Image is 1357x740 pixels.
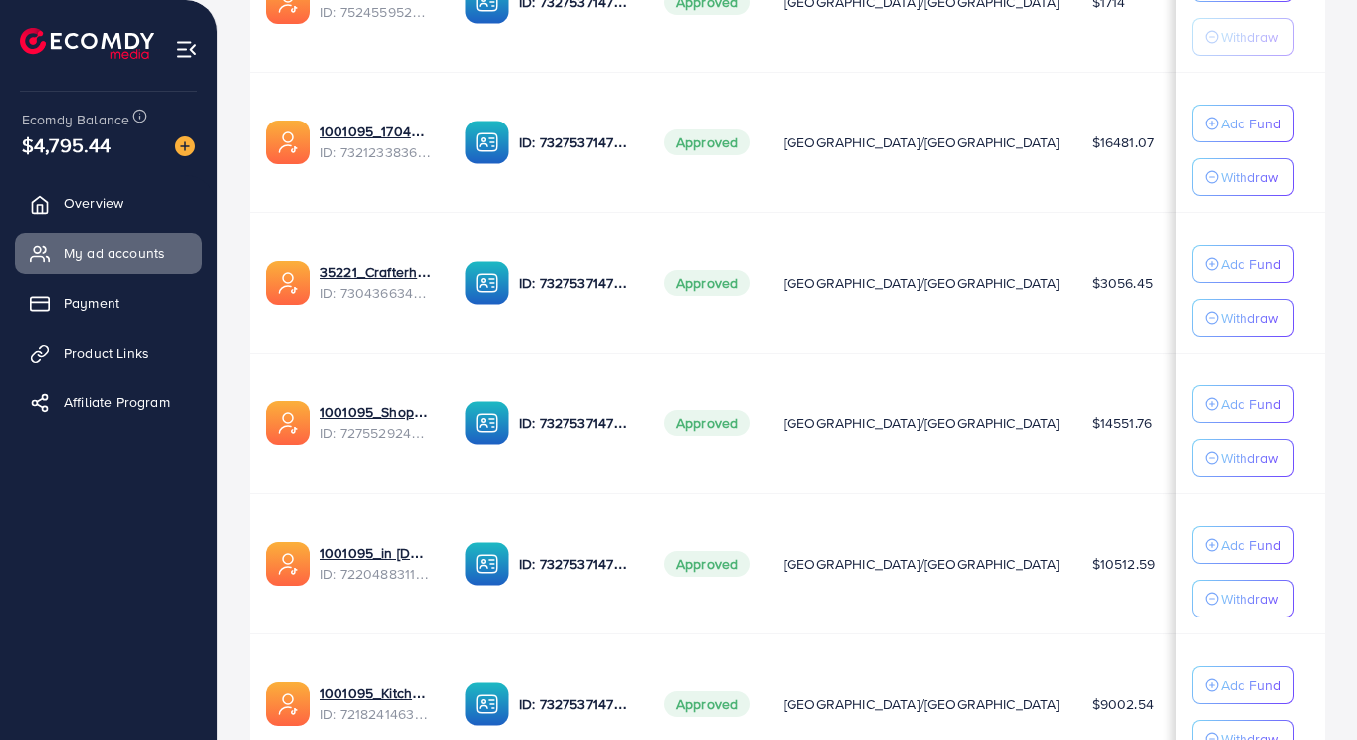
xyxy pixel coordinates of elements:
div: <span class='underline'>1001095_Kitchenlyst_1680641549988</span></br>7218241463522476034 [320,683,433,724]
span: Approved [664,410,750,436]
span: Overview [64,193,123,213]
a: Product Links [15,333,202,372]
span: Approved [664,270,750,296]
div: <span class='underline'>1001095_Shopping Center</span></br>7275529244510306305 [320,402,433,443]
a: Payment [15,283,202,323]
span: ID: 7321233836078252033 [320,142,433,162]
p: Withdraw [1221,25,1278,49]
a: 1001095_in [DOMAIN_NAME]_1681150971525 [320,543,433,563]
button: Withdraw [1192,18,1294,56]
p: Withdraw [1221,446,1278,470]
img: ic-ads-acc.e4c84228.svg [266,542,310,586]
button: Add Fund [1192,105,1294,142]
img: ic-ads-acc.e4c84228.svg [266,682,310,726]
img: ic-ba-acc.ded83a64.svg [465,682,509,726]
p: ID: 7327537147282571265 [519,411,632,435]
a: Overview [15,183,202,223]
iframe: Chat [1272,650,1342,725]
button: Withdraw [1192,580,1294,617]
p: ID: 7327537147282571265 [519,130,632,154]
img: logo [20,28,154,59]
button: Add Fund [1192,245,1294,283]
img: ic-ba-acc.ded83a64.svg [465,542,509,586]
div: <span class='underline'>1001095_in vogue.pk_1681150971525</span></br>7220488311670947841 [320,543,433,584]
a: 35221_Crafterhide ad_1700680330947 [320,262,433,282]
button: Add Fund [1192,666,1294,704]
a: My ad accounts [15,233,202,273]
span: $10512.59 [1092,554,1155,574]
span: $4,795.44 [22,130,111,159]
img: ic-ads-acc.e4c84228.svg [266,121,310,164]
p: Withdraw [1221,306,1278,330]
span: Product Links [64,343,149,363]
span: Approved [664,129,750,155]
span: $3056.45 [1092,273,1153,293]
img: ic-ba-acc.ded83a64.svg [465,121,509,164]
img: ic-ads-acc.e4c84228.svg [266,261,310,305]
a: 1001095_Shopping Center [320,402,433,422]
p: Add Fund [1221,533,1281,557]
span: Ecomdy Balance [22,110,129,129]
button: Add Fund [1192,526,1294,564]
div: <span class='underline'>35221_Crafterhide ad_1700680330947</span></br>7304366343393296385 [320,262,433,303]
p: ID: 7327537147282571265 [519,692,632,716]
p: Add Fund [1221,392,1281,416]
p: ID: 7327537147282571265 [519,552,632,576]
img: image [175,136,195,156]
span: Approved [664,551,750,577]
a: 1001095_Kitchenlyst_1680641549988 [320,683,433,703]
button: Withdraw [1192,158,1294,196]
span: ID: 7275529244510306305 [320,423,433,443]
span: My ad accounts [64,243,165,263]
button: Withdraw [1192,299,1294,337]
span: ID: 7304366343393296385 [320,283,433,303]
img: ic-ba-acc.ded83a64.svg [465,261,509,305]
span: $14551.76 [1092,413,1152,433]
span: $16481.07 [1092,132,1154,152]
span: ID: 7220488311670947841 [320,564,433,584]
span: [GEOGRAPHIC_DATA]/[GEOGRAPHIC_DATA] [784,132,1060,152]
p: Add Fund [1221,112,1281,135]
span: Affiliate Program [64,392,170,412]
img: ic-ba-acc.ded83a64.svg [465,401,509,445]
span: ID: 7524559526306070535 [320,2,433,22]
span: [GEOGRAPHIC_DATA]/[GEOGRAPHIC_DATA] [784,273,1060,293]
img: ic-ads-acc.e4c84228.svg [266,401,310,445]
div: <span class='underline'>1001095_1704607619722</span></br>7321233836078252033 [320,122,433,162]
a: Affiliate Program [15,382,202,422]
p: Add Fund [1221,673,1281,697]
span: [GEOGRAPHIC_DATA]/[GEOGRAPHIC_DATA] [784,413,1060,433]
span: [GEOGRAPHIC_DATA]/[GEOGRAPHIC_DATA] [784,694,1060,714]
button: Withdraw [1192,439,1294,477]
p: Withdraw [1221,587,1278,611]
span: Payment [64,293,119,313]
p: Withdraw [1221,165,1278,189]
button: Add Fund [1192,385,1294,423]
a: 1001095_1704607619722 [320,122,433,141]
span: Approved [664,691,750,717]
span: $9002.54 [1092,694,1154,714]
img: menu [175,38,198,61]
span: ID: 7218241463522476034 [320,704,433,724]
p: ID: 7327537147282571265 [519,271,632,295]
p: Add Fund [1221,252,1281,276]
span: [GEOGRAPHIC_DATA]/[GEOGRAPHIC_DATA] [784,554,1060,574]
